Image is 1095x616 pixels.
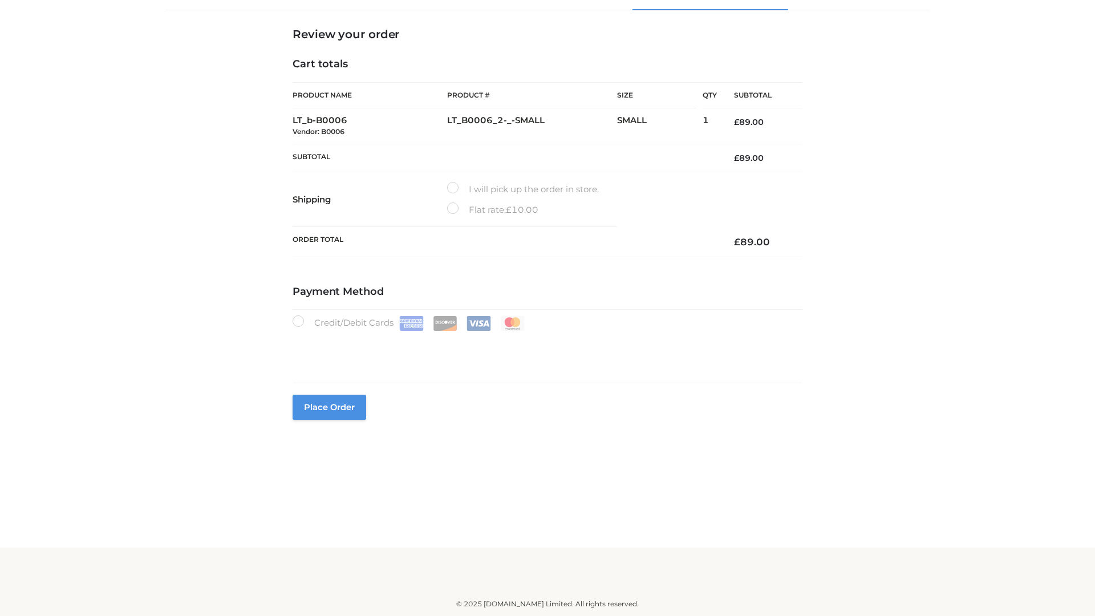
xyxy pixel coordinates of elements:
iframe: Secure payment input frame [290,329,800,370]
label: Flat rate: [447,202,538,217]
td: 1 [703,108,717,144]
h4: Cart totals [293,58,802,71]
bdi: 89.00 [734,236,770,248]
td: LT_b-B0006 [293,108,447,144]
bdi: 89.00 [734,153,764,163]
span: £ [506,204,512,215]
bdi: 10.00 [506,204,538,215]
th: Product Name [293,82,447,108]
th: Subtotal [293,144,717,172]
th: Product # [447,82,617,108]
td: LT_B0006_2-_-SMALL [447,108,617,144]
th: Qty [703,82,717,108]
th: Subtotal [717,83,802,108]
td: SMALL [617,108,703,144]
img: Discover [433,316,457,331]
span: £ [734,153,739,163]
label: Credit/Debit Cards [293,315,526,331]
small: Vendor: B0006 [293,127,344,136]
h4: Payment Method [293,286,802,298]
th: Size [617,83,697,108]
span: £ [734,117,739,127]
th: Shipping [293,172,447,227]
img: Amex [399,316,424,331]
label: I will pick up the order in store. [447,182,599,197]
bdi: 89.00 [734,117,764,127]
th: Order Total [293,227,717,257]
h3: Review your order [293,27,802,41]
span: £ [734,236,740,248]
img: Visa [467,316,491,331]
button: Place order [293,395,366,420]
div: © 2025 [DOMAIN_NAME] Limited. All rights reserved. [169,598,926,610]
img: Mastercard [500,316,525,331]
